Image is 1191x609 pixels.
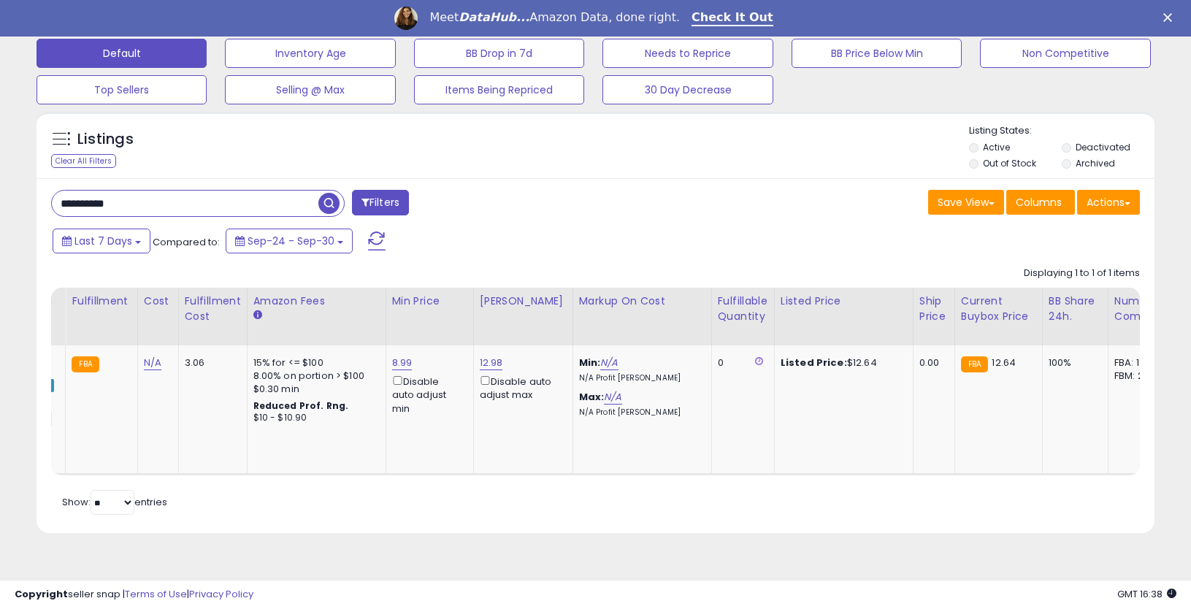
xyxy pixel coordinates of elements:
[781,356,902,369] div: $12.64
[74,234,132,248] span: Last 7 Days
[919,356,943,369] div: 0.00
[225,39,395,68] button: Inventory Age
[414,75,584,104] button: Items Being Repriced
[253,399,349,412] b: Reduced Prof. Rng.
[1114,356,1163,369] div: FBA: 1
[37,75,207,104] button: Top Sellers
[602,39,773,68] button: Needs to Reprice
[692,10,773,26] a: Check It Out
[579,390,605,404] b: Max:
[718,294,768,324] div: Fulfillable Quantity
[602,75,773,104] button: 30 Day Decrease
[144,294,172,309] div: Cost
[253,383,375,396] div: $0.30 min
[253,294,380,309] div: Amazon Fees
[144,356,161,370] a: N/A
[980,39,1150,68] button: Non Competitive
[53,229,150,253] button: Last 7 Days
[15,588,253,602] div: seller snap | |
[781,356,847,369] b: Listed Price:
[480,373,562,402] div: Disable auto adjust max
[1076,141,1130,153] label: Deactivated
[3,294,59,309] div: Repricing
[579,373,700,383] p: N/A Profit [PERSON_NAME]
[983,141,1010,153] label: Active
[1077,190,1140,215] button: Actions
[72,356,99,372] small: FBA
[579,407,700,418] p: N/A Profit [PERSON_NAME]
[961,356,988,372] small: FBA
[226,229,353,253] button: Sep-24 - Sep-30
[1114,369,1163,383] div: FBM: 2
[62,495,167,509] span: Show: entries
[1114,294,1168,324] div: Num of Comp.
[72,294,131,309] div: Fulfillment
[414,39,584,68] button: BB Drop in 7d
[1076,157,1115,169] label: Archived
[253,412,375,424] div: $10 - $10.90
[600,356,618,370] a: N/A
[153,235,220,249] span: Compared to:
[969,124,1154,138] p: Listing States:
[961,294,1036,324] div: Current Buybox Price
[185,294,241,324] div: Fulfillment Cost
[429,10,680,25] div: Meet Amazon Data, done right.
[1163,13,1178,22] div: Close
[604,390,621,405] a: N/A
[579,356,601,369] b: Min:
[225,75,395,104] button: Selling @ Max
[392,356,413,370] a: 8.99
[1049,356,1097,369] div: 100%
[77,129,134,150] h5: Listings
[253,309,262,322] small: Amazon Fees.
[51,154,116,168] div: Clear All Filters
[394,7,418,30] img: Profile image for Georgie
[928,190,1004,215] button: Save View
[792,39,962,68] button: BB Price Below Min
[1049,294,1102,324] div: BB Share 24h.
[253,369,375,383] div: 8.00% on portion > $100
[983,157,1036,169] label: Out of Stock
[185,356,236,369] div: 3.06
[15,587,68,601] strong: Copyright
[248,234,334,248] span: Sep-24 - Sep-30
[992,356,1016,369] span: 12.64
[579,294,705,309] div: Markup on Cost
[459,10,529,24] i: DataHub...
[253,356,375,369] div: 15% for <= $100
[572,288,711,345] th: The percentage added to the cost of goods (COGS) that forms the calculator for Min & Max prices.
[781,294,907,309] div: Listed Price
[1006,190,1075,215] button: Columns
[392,294,467,309] div: Min Price
[189,587,253,601] a: Privacy Policy
[1117,587,1176,601] span: 2025-10-12 16:38 GMT
[919,294,949,324] div: Ship Price
[480,356,503,370] a: 12.98
[1016,195,1062,210] span: Columns
[37,39,207,68] button: Default
[718,356,763,369] div: 0
[125,587,187,601] a: Terms of Use
[352,190,409,215] button: Filters
[1024,267,1140,280] div: Displaying 1 to 1 of 1 items
[392,373,462,415] div: Disable auto adjust min
[480,294,567,309] div: [PERSON_NAME]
